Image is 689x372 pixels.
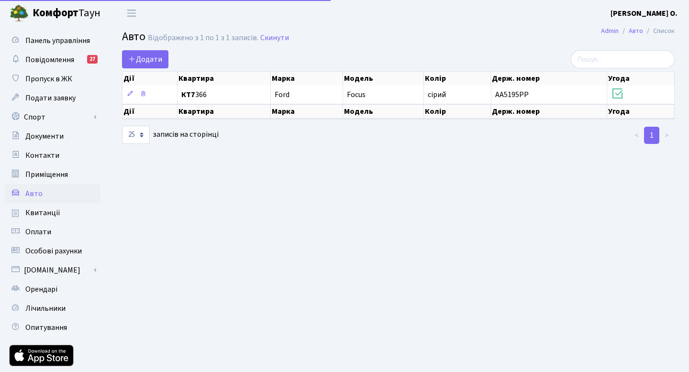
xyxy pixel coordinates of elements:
span: Ford [275,89,289,100]
a: Пропуск в ЖК [5,69,100,88]
span: АА5195РР [495,89,529,100]
span: Орендарі [25,284,57,295]
span: Авто [122,28,145,45]
a: Авто [5,184,100,203]
span: Пропуск в ЖК [25,74,72,84]
th: Квартира [178,72,271,85]
th: Модель [343,104,424,119]
th: Дії [122,72,178,85]
th: Колір [424,72,491,85]
input: Пошук... [571,50,675,68]
nav: breadcrumb [587,21,689,41]
a: [DOMAIN_NAME] [5,261,100,280]
a: Admin [601,26,619,36]
a: Приміщення [5,165,100,184]
span: Focus [347,89,366,100]
button: Переключити навігацію [120,5,144,21]
span: Опитування [25,322,67,333]
a: [PERSON_NAME] О. [611,8,678,19]
b: Комфорт [33,5,78,21]
span: Авто [25,188,43,199]
a: Подати заявку [5,88,100,108]
a: Спорт [5,108,100,127]
label: записів на сторінці [122,126,219,144]
span: Подати заявку [25,93,76,103]
a: Документи [5,127,100,146]
a: Лічильники [5,299,100,318]
a: Оплати [5,222,100,241]
span: 366 [181,91,267,98]
th: Держ. номер [491,104,607,119]
div: Відображено з 1 по 1 з 1 записів. [148,33,258,43]
div: 27 [87,55,98,64]
a: Авто [629,26,643,36]
th: Держ. номер [491,72,607,85]
span: Лічильники [25,303,66,314]
a: Скинути [260,33,289,43]
a: Панель управління [5,31,100,50]
a: Повідомлення27 [5,50,100,69]
a: Опитування [5,318,100,337]
a: Додати [122,50,168,68]
b: КТ7 [181,89,195,100]
select: записів на сторінці [122,126,150,144]
th: Марка [271,104,343,119]
th: Колір [424,104,491,119]
th: Модель [343,72,424,85]
a: 1 [644,127,659,144]
img: logo.png [10,4,29,23]
span: Контакти [25,150,59,161]
th: Угода [607,72,675,85]
span: Повідомлення [25,55,74,65]
th: Квартира [178,104,271,119]
span: сірий [428,89,446,100]
span: Особові рахунки [25,246,82,256]
th: Дії [122,104,178,119]
span: Приміщення [25,169,68,180]
a: Контакти [5,146,100,165]
span: Панель управління [25,35,90,46]
span: Квитанції [25,208,60,218]
a: Орендарі [5,280,100,299]
span: Додати [128,54,162,65]
li: Список [643,26,675,36]
span: Оплати [25,227,51,237]
span: Таун [33,5,100,22]
th: Марка [271,72,343,85]
th: Угода [607,104,675,119]
span: Документи [25,131,64,142]
a: Квитанції [5,203,100,222]
a: Особові рахунки [5,241,100,261]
